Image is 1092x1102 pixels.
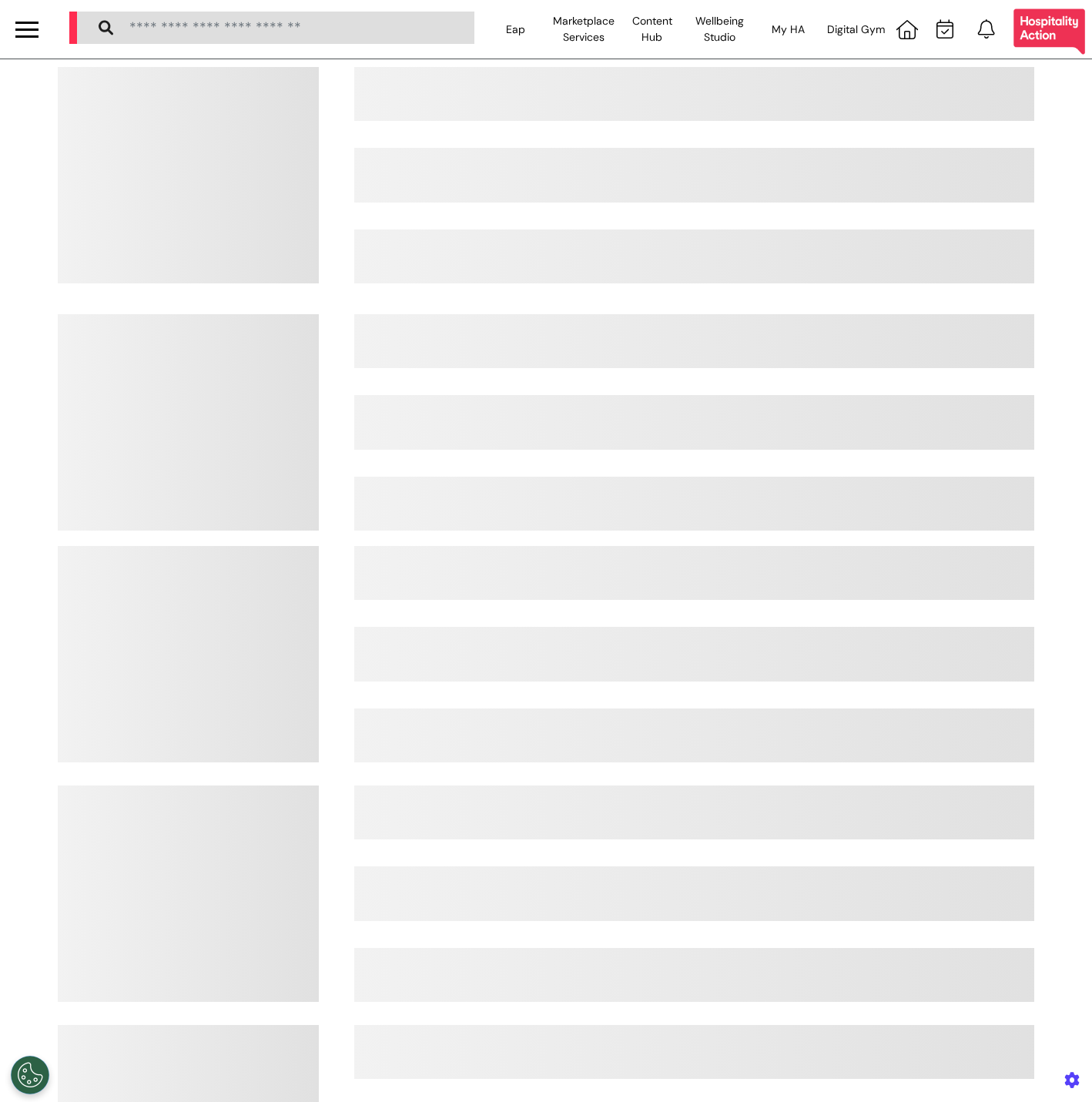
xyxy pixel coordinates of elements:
[550,8,618,51] div: Marketplace Services
[11,1056,49,1094] button: Open Preferences
[686,8,754,51] div: Wellbeing Studio
[822,8,890,51] div: Digital Gym
[618,8,685,51] div: Content Hub
[754,8,822,51] div: My HA
[482,8,550,51] div: Eap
